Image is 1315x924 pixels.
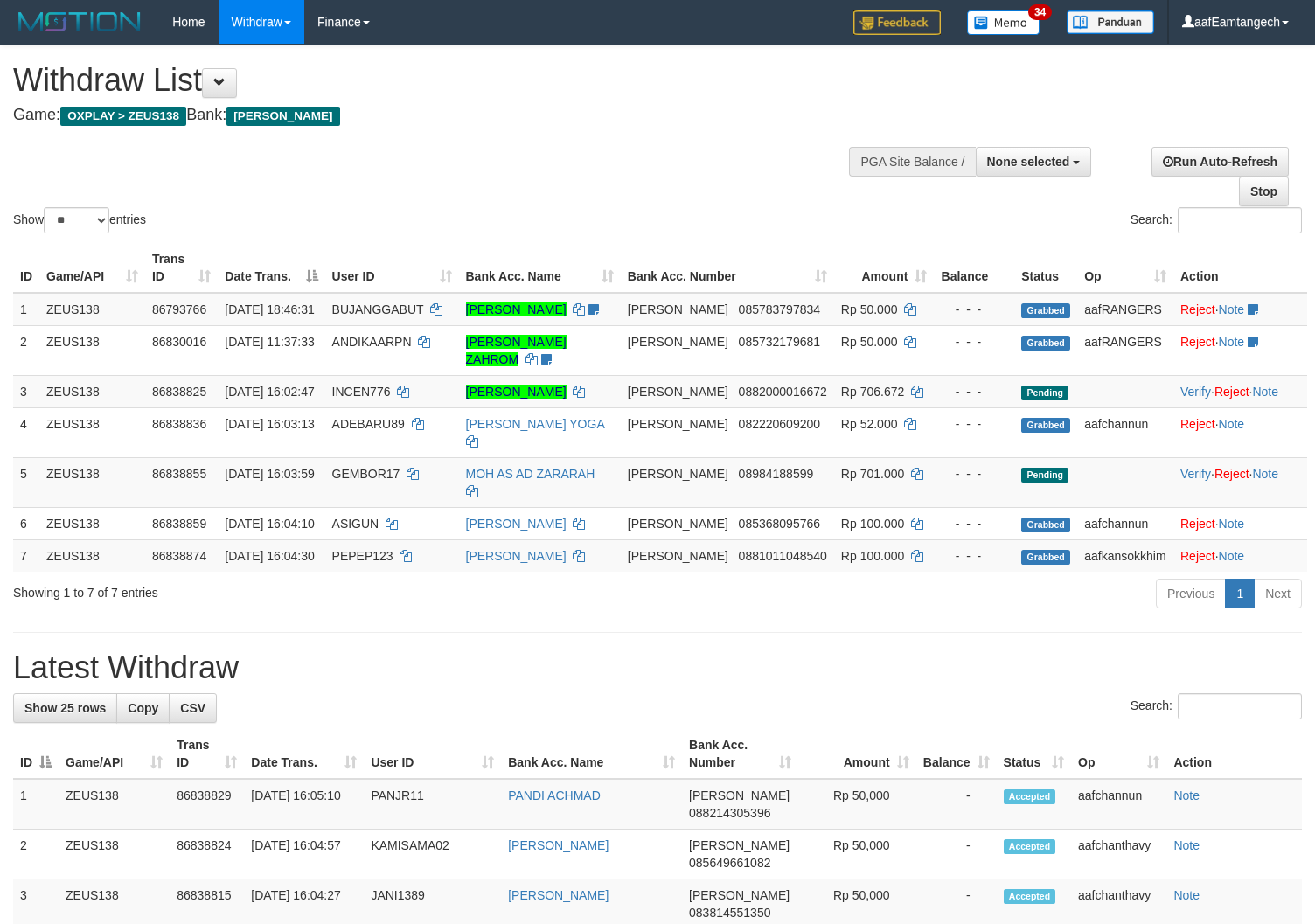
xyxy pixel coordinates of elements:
[834,243,935,293] th: Amount: activate to sort column ascending
[739,467,814,481] span: Copy 08984188599 to clipboard
[332,549,393,563] span: PEPEP123
[145,243,218,293] th: Trans ID: activate to sort column ascending
[152,417,206,431] span: 86838836
[39,457,145,507] td: ZEUS138
[332,302,424,316] span: BUJANGGABUT
[364,729,501,779] th: User ID: activate to sort column ascending
[13,577,535,601] div: Showing 1 to 7 of 7 entries
[1219,549,1245,563] a: Note
[59,729,170,779] th: Game/API: activate to sort column ascending
[39,539,145,572] td: ZEUS138
[39,325,145,375] td: ZEUS138
[332,467,400,481] span: GEMBOR17
[332,517,379,531] span: ASIGUN
[24,701,106,715] span: Show 25 rows
[1173,243,1307,293] th: Action
[244,779,364,830] td: [DATE] 16:05:10
[1021,468,1068,483] span: Pending
[364,830,501,879] td: KAMISAMA02
[60,107,186,126] span: OXPLAY > ZEUS138
[1077,325,1173,375] td: aafRANGERS
[1180,517,1215,531] a: Reject
[1077,507,1173,539] td: aafchannun
[798,779,916,830] td: Rp 50,000
[1214,467,1249,481] a: Reject
[739,385,827,399] span: Copy 0882000016672 to clipboard
[916,779,997,830] td: -
[59,830,170,879] td: ZEUS138
[1166,729,1302,779] th: Action
[1219,517,1245,531] a: Note
[244,830,364,879] td: [DATE] 16:04:57
[621,243,834,293] th: Bank Acc. Number: activate to sort column ascending
[1021,550,1070,565] span: Grabbed
[180,701,205,715] span: CSV
[1219,302,1245,316] a: Note
[332,335,412,349] span: ANDIKAARPN
[466,417,604,431] a: [PERSON_NAME] YOGA
[152,335,206,349] span: 86830016
[332,385,391,399] span: INCEN776
[459,243,621,293] th: Bank Acc. Name: activate to sort column ascending
[170,830,244,879] td: 86838824
[739,549,827,563] span: Copy 0881011048540 to clipboard
[798,729,916,779] th: Amount: activate to sort column ascending
[841,467,904,481] span: Rp 701.000
[1173,293,1307,326] td: ·
[13,830,59,879] td: 2
[508,838,609,852] a: [PERSON_NAME]
[332,417,405,431] span: ADEBARU89
[152,302,206,316] span: 86793766
[1021,303,1070,318] span: Grabbed
[466,335,567,366] a: [PERSON_NAME] ZAHROM
[44,207,109,233] select: Showentries
[841,385,904,399] span: Rp 706.672
[1252,385,1278,399] a: Note
[1180,417,1215,431] a: Reject
[225,385,314,399] span: [DATE] 16:02:47
[689,789,790,802] span: [PERSON_NAME]
[13,779,59,830] td: 1
[116,693,170,723] a: Copy
[466,302,567,316] a: [PERSON_NAME]
[1252,467,1278,481] a: Note
[628,549,728,563] span: [PERSON_NAME]
[466,517,567,531] a: [PERSON_NAME]
[1021,336,1070,351] span: Grabbed
[13,293,39,326] td: 1
[1021,518,1070,532] span: Grabbed
[13,9,146,35] img: MOTION_logo.png
[739,335,820,349] span: Copy 085732179681 to clipboard
[169,693,217,723] a: CSV
[13,457,39,507] td: 5
[1180,302,1215,316] a: Reject
[739,417,820,431] span: Copy 082220609200 to clipboard
[628,385,728,399] span: [PERSON_NAME]
[466,385,567,399] a: [PERSON_NAME]
[1014,243,1077,293] th: Status
[628,335,728,349] span: [PERSON_NAME]
[13,729,59,779] th: ID: activate to sort column descending
[1071,729,1166,779] th: Op: activate to sort column ascending
[941,383,1007,400] div: - - -
[152,385,206,399] span: 86838825
[1004,789,1056,804] span: Accepted
[13,507,39,539] td: 6
[997,729,1071,779] th: Status: activate to sort column ascending
[170,729,244,779] th: Trans ID: activate to sort column ascending
[39,375,145,407] td: ZEUS138
[508,789,601,802] a: PANDI ACHMAD
[941,333,1007,351] div: - - -
[1028,4,1052,20] span: 34
[967,10,1040,35] img: Button%20Memo.svg
[1239,177,1289,206] a: Stop
[1225,579,1255,608] a: 1
[508,888,609,902] a: [PERSON_NAME]
[1254,579,1302,608] a: Next
[1004,839,1056,854] span: Accepted
[1067,10,1154,34] img: panduan.png
[739,302,820,316] span: Copy 085783797834 to clipboard
[225,549,314,563] span: [DATE] 16:04:30
[976,147,1092,177] button: None selected
[941,515,1007,532] div: - - -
